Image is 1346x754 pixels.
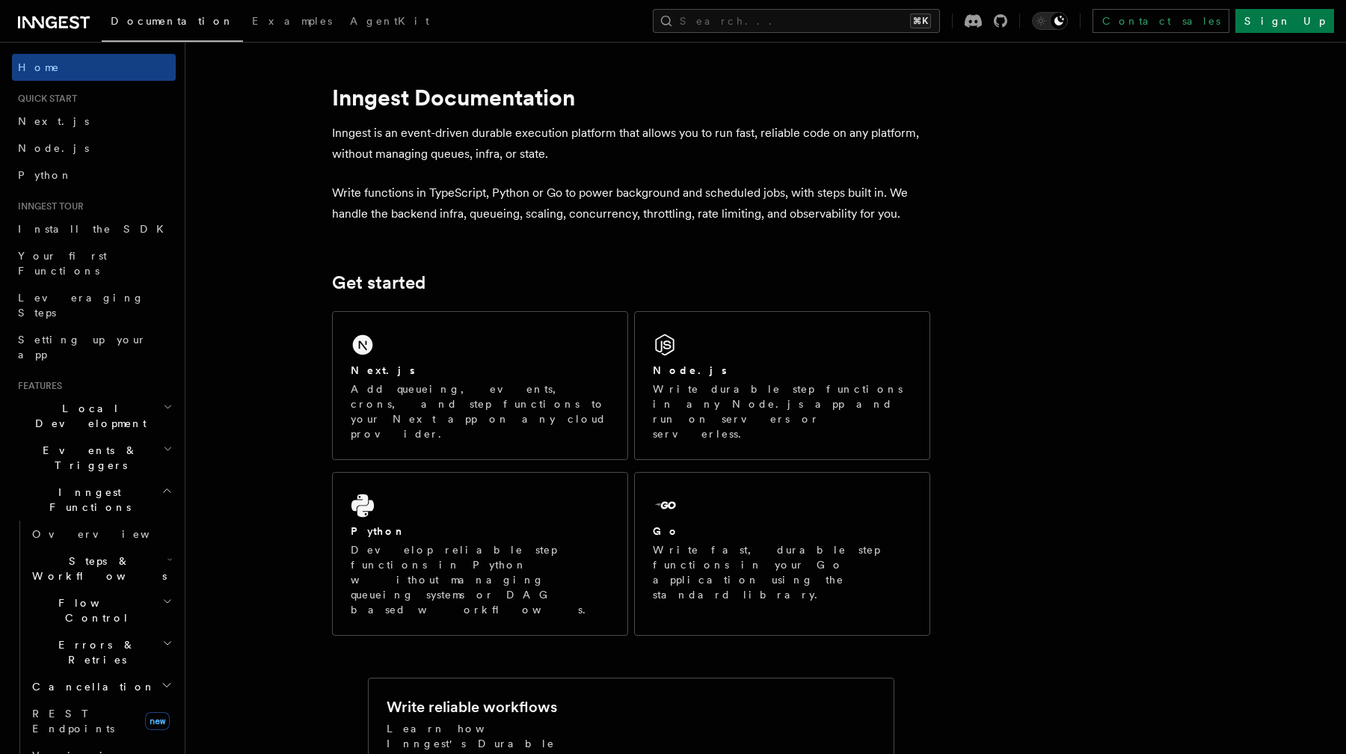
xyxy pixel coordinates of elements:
[12,443,163,473] span: Events & Triggers
[12,326,176,368] a: Setting up your app
[653,381,912,441] p: Write durable step functions in any Node.js app and run on servers or serverless.
[653,363,727,378] h2: Node.js
[252,15,332,27] span: Examples
[341,4,438,40] a: AgentKit
[26,637,162,667] span: Errors & Retries
[332,123,930,165] p: Inngest is an event-driven durable execution platform that allows you to run fast, reliable code ...
[12,437,176,479] button: Events & Triggers
[26,589,176,631] button: Flow Control
[332,183,930,224] p: Write functions in TypeScript, Python or Go to power background and scheduled jobs, with steps bu...
[351,363,415,378] h2: Next.js
[12,200,84,212] span: Inngest tour
[1235,9,1334,33] a: Sign Up
[653,542,912,602] p: Write fast, durable step functions in your Go application using the standard library.
[12,162,176,188] a: Python
[332,472,628,636] a: PythonDevelop reliable step functions in Python without managing queueing systems or DAG based wo...
[332,311,628,460] a: Next.jsAdd queueing, events, crons, and step functions to your Next app on any cloud provider.
[634,472,930,636] a: GoWrite fast, durable step functions in your Go application using the standard library.
[18,292,144,319] span: Leveraging Steps
[18,115,89,127] span: Next.js
[243,4,341,40] a: Examples
[351,381,609,441] p: Add queueing, events, crons, and step functions to your Next app on any cloud provider.
[12,93,77,105] span: Quick start
[1093,9,1229,33] a: Contact sales
[12,284,176,326] a: Leveraging Steps
[26,679,156,694] span: Cancellation
[12,135,176,162] a: Node.js
[26,554,167,583] span: Steps & Workflows
[26,673,176,700] button: Cancellation
[12,485,162,515] span: Inngest Functions
[12,380,62,392] span: Features
[26,548,176,589] button: Steps & Workflows
[102,4,243,42] a: Documentation
[18,223,173,235] span: Install the SDK
[18,250,107,277] span: Your first Functions
[387,696,557,717] h2: Write reliable workflows
[12,479,176,521] button: Inngest Functions
[26,595,162,625] span: Flow Control
[12,215,176,242] a: Install the SDK
[350,15,429,27] span: AgentKit
[145,712,170,730] span: new
[26,521,176,548] a: Overview
[12,108,176,135] a: Next.js
[18,169,73,181] span: Python
[12,54,176,81] a: Home
[332,272,425,293] a: Get started
[910,13,931,28] kbd: ⌘K
[12,395,176,437] button: Local Development
[351,524,406,539] h2: Python
[653,524,680,539] h2: Go
[18,142,89,154] span: Node.js
[634,311,930,460] a: Node.jsWrite durable step functions in any Node.js app and run on servers or serverless.
[332,84,930,111] h1: Inngest Documentation
[26,700,176,742] a: REST Endpointsnew
[18,60,60,75] span: Home
[351,542,609,617] p: Develop reliable step functions in Python without managing queueing systems or DAG based workflows.
[32,528,186,540] span: Overview
[1032,12,1068,30] button: Toggle dark mode
[12,401,163,431] span: Local Development
[111,15,234,27] span: Documentation
[12,242,176,284] a: Your first Functions
[32,708,114,735] span: REST Endpoints
[26,631,176,673] button: Errors & Retries
[18,334,147,361] span: Setting up your app
[653,9,940,33] button: Search...⌘K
